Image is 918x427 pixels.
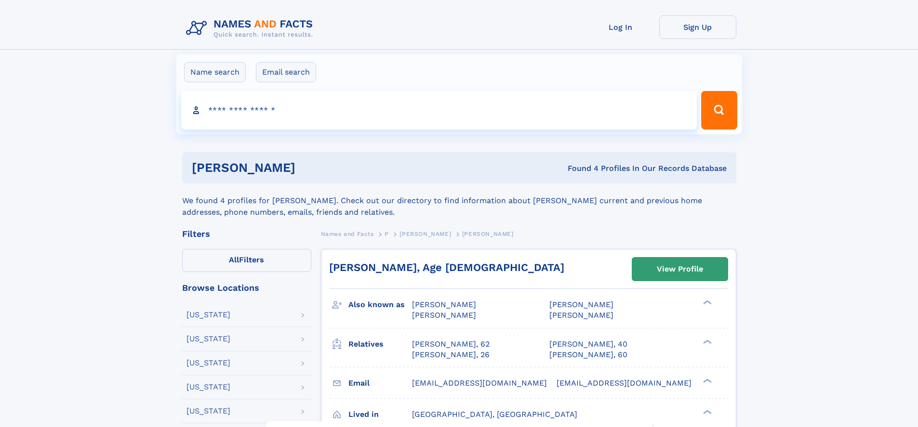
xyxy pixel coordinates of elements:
[549,300,613,309] span: [PERSON_NAME]
[348,375,412,391] h3: Email
[399,231,451,237] span: [PERSON_NAME]
[385,231,389,237] span: P
[186,407,230,415] div: [US_STATE]
[182,15,321,41] img: Logo Names and Facts
[462,231,514,237] span: [PERSON_NAME]
[701,409,712,415] div: ❯
[431,163,727,174] div: Found 4 Profiles In Our Records Database
[186,335,230,343] div: [US_STATE]
[659,15,736,39] a: Sign Up
[181,91,697,129] input: search input
[412,339,490,349] a: [PERSON_NAME], 62
[412,410,577,419] span: [GEOGRAPHIC_DATA], [GEOGRAPHIC_DATA]
[182,230,311,238] div: Filters
[348,297,412,313] h3: Also known as
[412,349,490,360] a: [PERSON_NAME], 26
[657,258,703,280] div: View Profile
[632,258,728,281] a: View Profile
[701,338,712,345] div: ❯
[321,228,374,240] a: Names and Facts
[182,249,311,272] label: Filters
[192,162,432,174] h1: [PERSON_NAME]
[549,349,627,360] a: [PERSON_NAME], 60
[412,378,547,388] span: [EMAIL_ADDRESS][DOMAIN_NAME]
[701,299,712,306] div: ❯
[186,383,230,391] div: [US_STATE]
[229,255,239,264] span: All
[256,62,316,82] label: Email search
[557,378,692,388] span: [EMAIL_ADDRESS][DOMAIN_NAME]
[186,359,230,367] div: [US_STATE]
[385,228,389,240] a: P
[348,336,412,352] h3: Relatives
[701,91,737,129] button: Search Button
[549,339,627,349] a: [PERSON_NAME], 40
[412,300,476,309] span: [PERSON_NAME]
[182,183,736,218] div: We found 4 profiles for [PERSON_NAME]. Check out our directory to find information about [PERSON_...
[412,311,476,320] span: [PERSON_NAME]
[582,15,659,39] a: Log In
[186,311,230,319] div: [US_STATE]
[348,406,412,423] h3: Lived in
[182,284,311,292] div: Browse Locations
[549,311,613,320] span: [PERSON_NAME]
[184,62,246,82] label: Name search
[329,261,564,273] a: [PERSON_NAME], Age [DEMOGRAPHIC_DATA]
[701,377,712,384] div: ❯
[399,228,451,240] a: [PERSON_NAME]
